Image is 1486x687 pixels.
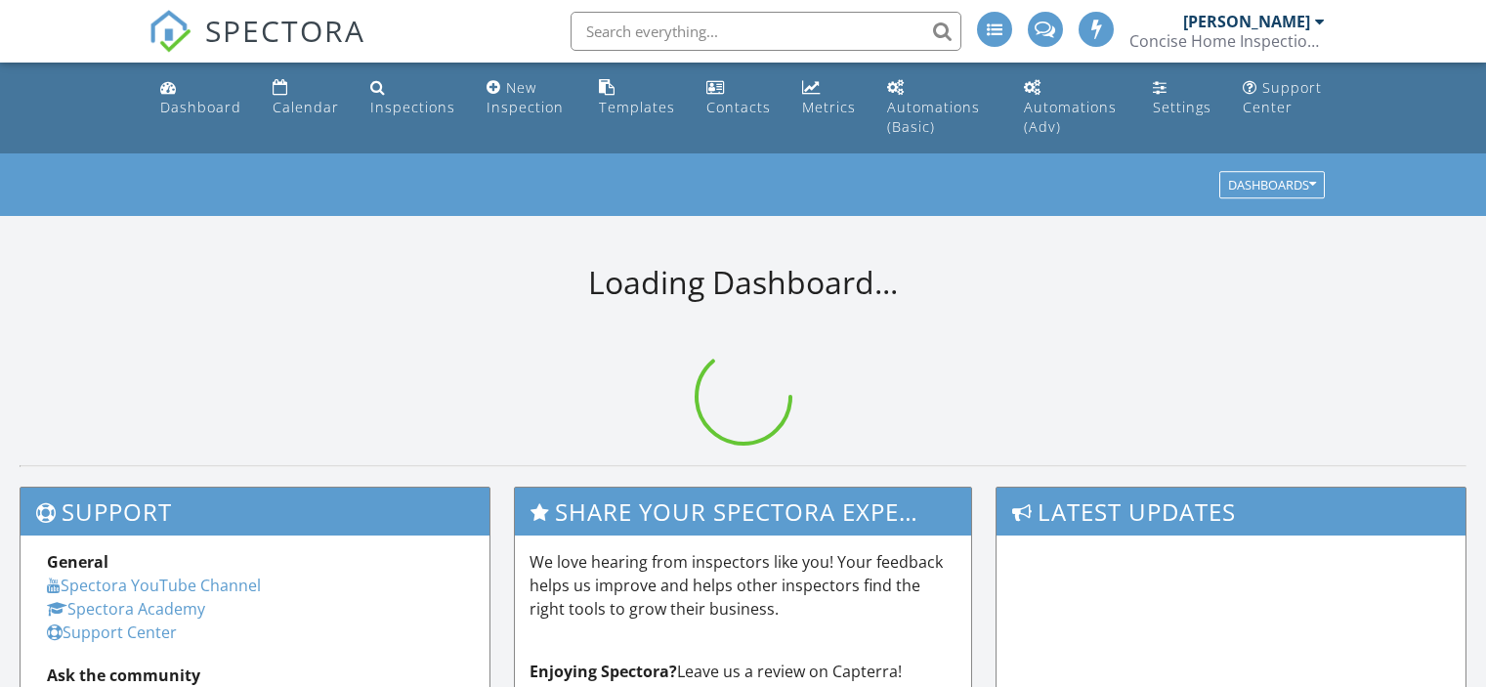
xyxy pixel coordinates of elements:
[1243,78,1322,116] div: Support Center
[362,70,463,126] a: Inspections
[1183,12,1310,31] div: [PERSON_NAME]
[706,98,771,116] div: Contacts
[152,70,249,126] a: Dashboard
[149,10,191,53] img: The Best Home Inspection Software - Spectora
[47,664,463,687] div: Ask the community
[571,12,961,51] input: Search everything...
[47,551,108,573] strong: General
[997,488,1465,536] h3: Latest Updates
[21,488,489,536] h3: Support
[1153,98,1211,116] div: Settings
[370,98,455,116] div: Inspections
[47,622,177,643] a: Support Center
[205,10,365,51] span: SPECTORA
[1016,70,1129,146] a: Automations (Advanced)
[699,70,779,126] a: Contacts
[591,70,683,126] a: Templates
[47,598,205,620] a: Spectora Academy
[1145,70,1219,126] a: Settings
[879,70,1000,146] a: Automations (Basic)
[515,488,972,536] h3: Share Your Spectora Experience
[479,70,575,126] a: New Inspection
[887,98,980,136] div: Automations (Basic)
[530,550,957,621] p: We love hearing from inspectors like you! Your feedback helps us improve and helps other inspecto...
[530,660,957,683] p: Leave us a review on Capterra!
[1235,70,1334,126] a: Support Center
[1219,172,1325,199] button: Dashboards
[265,70,347,126] a: Calendar
[794,70,864,126] a: Metrics
[599,98,675,116] div: Templates
[487,78,564,116] div: New Inspection
[802,98,856,116] div: Metrics
[47,575,261,596] a: Spectora YouTube Channel
[273,98,339,116] div: Calendar
[1129,31,1325,51] div: Concise Home Inspection Services
[1024,98,1117,136] div: Automations (Adv)
[1228,179,1316,193] div: Dashboards
[160,98,241,116] div: Dashboard
[530,661,677,682] strong: Enjoying Spectora?
[149,26,365,67] a: SPECTORA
